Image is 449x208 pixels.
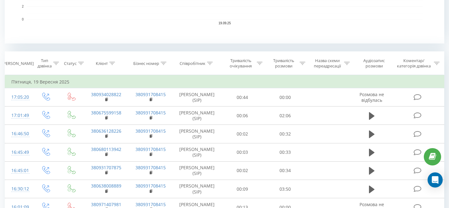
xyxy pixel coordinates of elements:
a: 380931708415 [135,91,166,97]
div: Тривалість розмови [270,58,298,69]
a: 380675599158 [91,110,121,116]
td: 00:09 [221,180,264,198]
div: Бізнес номер [133,61,159,66]
td: [PERSON_NAME] (SIP) [173,88,221,107]
td: П’ятниця, 19 Вересня 2025 [5,76,444,88]
div: [PERSON_NAME] [2,61,34,66]
div: 16:45:01 [11,165,26,177]
a: 380931708415 [135,146,166,152]
div: Клієнт [96,61,108,66]
td: 03:50 [264,180,307,198]
a: 380680113942 [91,146,121,152]
div: Тривалість очікування [227,58,255,69]
td: 00:06 [221,107,264,125]
td: [PERSON_NAME] (SIP) [173,125,221,143]
a: 380971407981 [91,201,121,207]
div: Open Intercom Messenger [428,172,443,188]
div: 16:46:50 [11,128,26,140]
td: 00:00 [264,88,307,107]
text: 19.09.25 [219,21,231,25]
div: 16:30:12 [11,183,26,195]
a: 380934028822 [91,91,121,97]
td: [PERSON_NAME] (SIP) [173,143,221,161]
div: 17:01:49 [11,109,26,122]
span: Розмова не відбулась [360,91,384,103]
a: 380931708415 [135,183,166,189]
td: 00:33 [264,143,307,161]
td: [PERSON_NAME] (SIP) [173,107,221,125]
td: [PERSON_NAME] (SIP) [173,161,221,180]
text: 0 [22,18,24,21]
div: Аудіозапис розмови [357,58,391,69]
div: Статус [64,61,77,66]
a: 380931708415 [135,165,166,170]
a: 380931708415 [135,201,166,207]
a: 380638008889 [91,183,121,189]
div: Співробітник [180,61,205,66]
td: 00:44 [221,88,264,107]
a: 380931708415 [135,128,166,134]
td: [PERSON_NAME] (SIP) [173,180,221,198]
a: 380636128226 [91,128,121,134]
div: 17:05:20 [11,91,26,103]
td: 02:06 [264,107,307,125]
a: 380931708415 [135,110,166,116]
a: 380931707875 [91,165,121,170]
td: 00:02 [221,125,264,143]
div: Назва схеми переадресації [313,58,343,69]
td: 00:03 [221,143,264,161]
div: 16:45:49 [11,146,26,159]
div: Коментар/категорія дзвінка [395,58,432,69]
td: 00:02 [221,161,264,180]
td: 00:32 [264,125,307,143]
td: 00:34 [264,161,307,180]
div: Тип дзвінка [37,58,52,69]
text: 2 [22,5,24,8]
